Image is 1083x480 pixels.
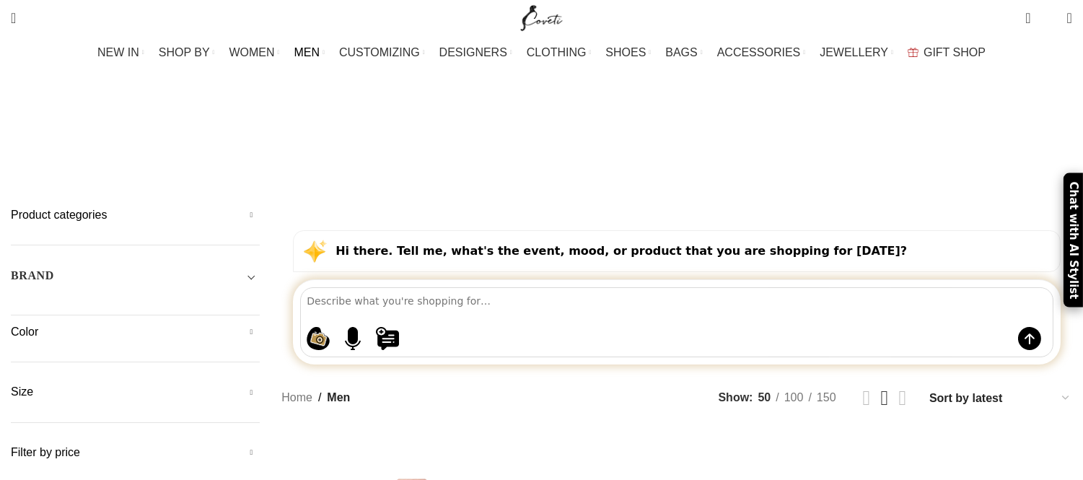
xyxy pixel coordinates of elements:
span: Men Accessories [309,139,407,153]
h5: Product categories [11,207,260,223]
a: BAGS [665,38,702,67]
span: 0 [1027,7,1038,18]
span: 150 [817,391,836,403]
select: Shop order [928,388,1072,409]
a: 0 [1018,4,1038,32]
span: Men Jewellery [605,139,691,153]
span: Men Clothing [505,139,583,153]
span: SHOES [605,45,646,59]
span: SHOP BY [159,45,210,59]
div: Main navigation [4,38,1079,67]
a: NEW IN [97,38,144,67]
span: 0 [1045,14,1056,25]
a: WOMEN [229,38,280,67]
span: DESIGNERS [439,45,507,59]
span: GIFT SHOP [924,45,986,59]
a: Site logo [517,11,566,23]
span: CLOTHING [527,45,587,59]
a: 100 [779,388,809,407]
a: DESIGNERS [439,38,512,67]
a: Grid view 3 [881,388,889,409]
a: 150 [812,388,841,407]
h5: Filter by price [11,445,260,461]
a: SHOP BY [159,38,215,67]
span: Show [719,388,753,407]
h1: Men [511,83,573,121]
a: CUSTOMIZING [339,38,425,67]
a: Men Shoes [713,128,773,164]
a: Men Bags [429,128,483,164]
span: MEN [294,45,320,59]
span: 100 [784,391,804,403]
span: BAGS [665,45,697,59]
nav: Breadcrumb [281,388,350,407]
span: WOMEN [229,45,275,59]
a: SHOES [605,38,651,67]
a: Men Jewellery [605,128,691,164]
img: GiftBag [908,48,918,57]
a: 50 [753,388,776,407]
a: Go back [475,87,511,116]
span: JEWELLERY [820,45,888,59]
a: Grid view 2 [863,388,871,409]
a: Search [4,4,23,32]
a: Grid view 4 [898,388,906,409]
h5: BRAND [11,268,54,284]
span: CUSTOMIZING [339,45,420,59]
h5: Size [11,384,260,400]
a: ACCESSORIES [717,38,806,67]
a: Men Clothing [505,128,583,164]
a: MEN [294,38,325,67]
span: 50 [758,391,771,403]
div: My Wishlist [1042,4,1056,32]
span: ACCESSORIES [717,45,801,59]
span: NEW IN [97,45,139,59]
a: GIFT SHOP [908,38,986,67]
span: Men Bags [429,139,483,153]
h5: Color [11,324,260,340]
a: Home [281,388,312,407]
div: Toggle filter [11,267,260,293]
span: Men [327,388,350,407]
span: Men Shoes [713,139,773,153]
a: JEWELLERY [820,38,893,67]
a: Men Accessories [309,128,407,164]
a: CLOTHING [527,38,592,67]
